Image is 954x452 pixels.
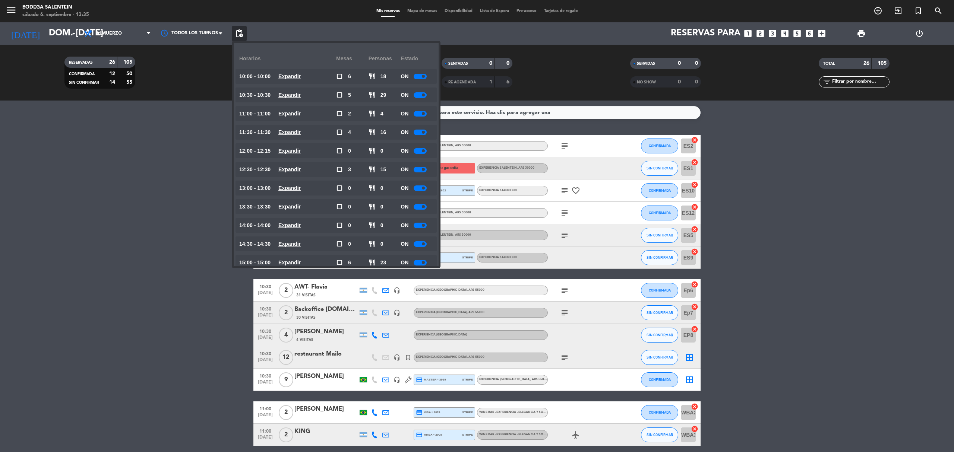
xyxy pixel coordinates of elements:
[441,9,476,13] span: Disponibilidad
[394,354,400,361] i: headset_mic
[416,432,423,438] i: credit_card
[743,29,753,38] i: looks_one
[256,435,275,443] span: [DATE]
[506,61,511,66] strong: 0
[571,430,580,439] i: airplanemode_active
[336,147,343,154] span: check_box_outline_blank
[649,211,671,215] span: CONFIRMADA
[641,405,678,420] button: CONFIRMADA
[278,222,301,228] u: Expandir
[915,29,924,38] i: power_settings_new
[256,349,275,357] span: 10:30
[279,405,293,420] span: 2
[454,144,471,147] span: , ARS 30000
[348,165,351,174] span: 3
[126,71,134,76] strong: 50
[380,203,383,211] span: 0
[479,433,606,436] span: WINE BAR - EXPERIENCIA - ELEGANCIA Y SOFISTICACIÓN DE [PERSON_NAME] DE UCO
[641,283,678,298] button: CONFIRMADA
[641,328,678,343] button: SIN CONFIRMAR
[294,305,358,314] div: Backoffice [DOMAIN_NAME]
[448,62,468,66] span: SENTADAS
[479,378,548,381] span: Experiencia [GEOGRAPHIC_DATA]
[278,204,301,210] u: Expandir
[691,226,698,233] i: cancel
[394,376,400,383] i: headset_mic
[641,183,678,198] button: CONFIRMADA
[336,203,343,210] span: check_box_outline_blank
[380,109,383,118] span: 4
[294,372,358,381] div: [PERSON_NAME]
[691,203,698,211] i: cancel
[479,256,517,259] span: Experiencia Salentein
[296,292,316,298] span: 31 Visitas
[647,166,673,170] span: SIN CONFIRMAR
[805,29,814,38] i: looks_6
[489,61,492,66] strong: 0
[691,159,698,166] i: cancel
[380,184,383,192] span: 0
[278,185,301,191] u: Expandir
[685,375,694,384] i: border_all
[69,81,99,85] span: SIN CONFIRMAR
[256,426,275,435] span: 11:00
[348,128,351,137] span: 4
[239,72,271,81] span: 10:00 - 10:00
[369,73,375,80] span: restaurant
[637,62,655,66] span: SERVIDAS
[279,427,293,442] span: 2
[256,327,275,335] span: 10:30
[373,9,404,13] span: Mis reservas
[416,289,484,292] span: Experiencia [GEOGRAPHIC_DATA]
[647,233,673,237] span: SIN CONFIRMAR
[278,92,301,98] u: Expandir
[454,233,471,236] span: , ARS 30000
[404,9,441,13] span: Mapa de mesas
[416,211,471,214] span: Experiencia Salentein
[560,186,569,195] i: subject
[294,404,358,414] div: [PERSON_NAME]
[401,240,408,248] span: ON
[401,91,408,99] span: ON
[641,206,678,220] button: CONFIRMADA
[336,185,343,191] span: check_box_outline_blank
[641,427,678,442] button: SIN CONFIRMAR
[126,80,134,85] strong: 55
[336,241,343,247] span: check_box_outline_blank
[348,72,351,81] span: 6
[817,29,827,38] i: add_box
[560,286,569,295] i: subject
[369,259,375,266] span: restaurant
[647,255,673,260] span: SIN CONFIRMAR
[424,165,458,171] span: Esperando garantía
[467,311,484,314] span: , ARS 55000
[641,228,678,243] button: SIN CONFIRMAR
[369,203,375,210] span: restaurant
[691,425,698,433] i: cancel
[256,335,275,344] span: [DATE]
[278,260,301,265] u: Expandir
[467,356,484,359] span: , ARS 55000
[462,188,473,193] span: stripe
[822,77,831,86] i: filter_list
[691,281,698,288] i: cancel
[239,258,271,267] span: 15:00 - 15:00
[348,91,351,99] span: 5
[69,72,95,76] span: CONFIRMADA
[416,376,423,383] i: credit_card
[256,371,275,380] span: 10:30
[691,181,698,188] i: cancel
[401,48,433,69] div: Estado
[348,184,351,192] span: 0
[755,29,765,38] i: looks_two
[416,233,471,236] span: Experiencia Salentein
[878,61,888,66] strong: 105
[780,29,790,38] i: looks_4
[278,111,301,117] u: Expandir
[348,109,351,118] span: 2
[401,258,408,267] span: ON
[476,9,513,13] span: Lista de Espera
[560,231,569,240] i: subject
[239,184,271,192] span: 13:00 - 13:00
[637,80,656,84] span: NO SHOW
